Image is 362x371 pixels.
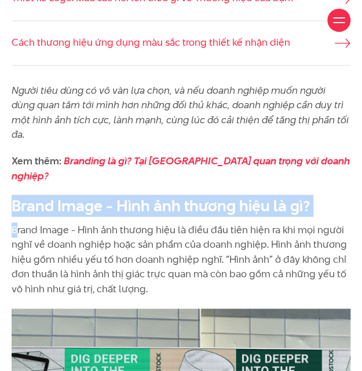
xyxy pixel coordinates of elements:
[12,153,350,182] strong: Xem thêm:
[12,222,350,296] p: Brand Image - Hình ảnh thương hiệu là điều đầu tiên hiện ra khi mọi người nghĩ về doanh nghiệp ho...
[12,194,350,216] h2: Brand Image - Hình ảnh thương hiệu là gì?
[12,35,350,50] a: Cách thương hiệu ứng dụng màu sắc trong thiết kế nhận diện
[12,83,349,141] em: Người tiêu dùng có vô vàn lựa chọn, và nếu doanh nghiệp muốn người dùng quan tâm tới mình hơn nhữ...
[12,153,350,182] a: Branding là gì? Tại [GEOGRAPHIC_DATA] quan trọng với doanh nghiệp?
